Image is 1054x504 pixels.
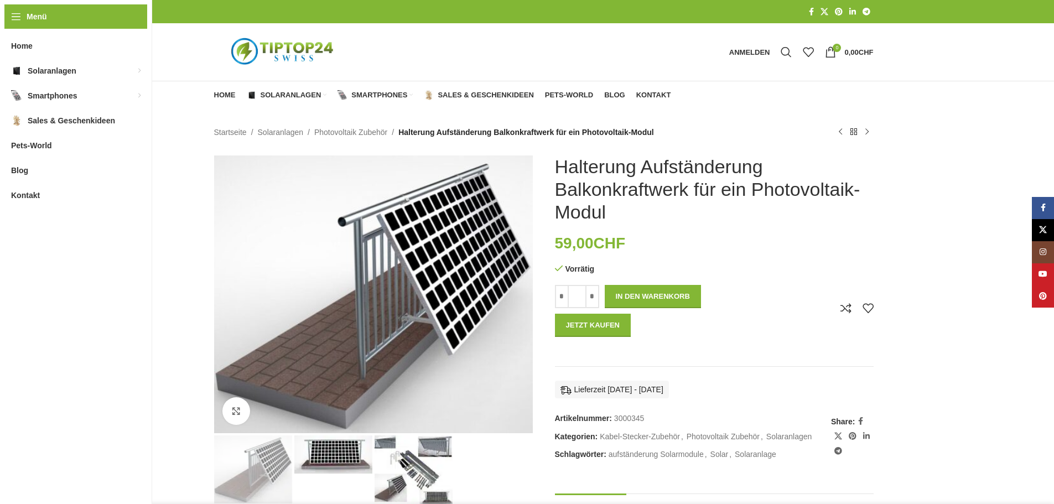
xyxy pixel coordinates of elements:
a: Nächstes Produkt [860,126,874,139]
a: aufständerung Solarmodule [609,450,704,459]
span: CHF [859,48,874,56]
span: Anmelden [729,49,770,56]
span: Pets-World [11,136,52,155]
div: Lieferzeit [DATE] - [DATE] [555,381,669,398]
button: In den Warenkorb [605,285,701,308]
a: Vorheriges Produkt [834,126,847,139]
img: Smartphones [338,90,347,100]
span: , [681,430,683,443]
a: X Social Link [1032,219,1054,241]
span: Pets-World [545,91,593,100]
a: Pinterest Social Link [832,4,846,19]
a: LinkedIn Social Link [846,4,859,19]
span: Sales & Geschenkideen [28,111,115,131]
a: Home [214,84,236,106]
span: , [761,430,763,443]
div: Hauptnavigation [209,84,677,106]
bdi: 0,00 [844,48,873,56]
span: Home [11,36,33,56]
img: Sales & Geschenkideen [424,90,434,100]
img: Halterung Aufständerung Balkonkraftwerk für ein Photovoltaik-Modul [214,435,292,503]
a: Pinterest Social Link [845,429,860,444]
a: Instagram Social Link [1032,241,1054,263]
a: Facebook Social Link [1032,197,1054,219]
span: Blog [604,91,625,100]
img: Solaranlagen [247,90,257,100]
span: Menü [27,11,47,23]
a: Solaranlagen [258,126,304,138]
span: Sales & Geschenkideen [438,91,533,100]
h1: Halterung Aufständerung Balkonkraftwerk für ein Photovoltaik-Modul [555,155,874,223]
a: Solar [710,450,729,459]
a: YouTube Social Link [1032,263,1054,285]
span: , [729,448,731,460]
a: Pets-World [545,84,593,106]
span: Artikelnummer: [555,414,612,423]
span: Solaranlagen [261,91,321,100]
span: Halterung Aufständerung Balkonkraftwerk für ein Photovoltaik-Modul [398,126,654,138]
a: Telegram Social Link [859,4,874,19]
span: CHF [594,235,626,252]
a: Suche [775,41,797,63]
span: Solaranlagen [28,61,76,81]
img: Solaranlagen [11,65,22,76]
span: Schlagwörter: [555,450,606,459]
a: Logo der Website [214,47,352,56]
a: Blog [604,84,625,106]
a: Solaranlagen [766,432,812,441]
a: Smartphones [338,84,413,106]
a: LinkedIn Social Link [860,429,873,444]
a: 0 0,00CHF [819,41,879,63]
span: Blog [11,160,28,180]
span: , [705,448,707,460]
img: Halterung-Balkonkraftwerk [214,155,533,433]
button: Jetzt kaufen [555,314,631,337]
a: Facebook Social Link [855,414,866,429]
a: Startseite [214,126,247,138]
a: Photovoltaik Zubehör [687,432,760,441]
a: X Social Link [831,429,845,444]
input: Produktmenge [569,285,585,308]
a: X Social Link [817,4,832,19]
nav: Breadcrumb [214,126,654,138]
a: Photovoltaik Zubehör [314,126,387,138]
img: Halterung Aufständerung Balkonkraftwerk für ein Photovoltaik-Modul – Bild 2 [294,435,372,474]
a: Anmelden [724,41,776,63]
a: Pinterest Social Link [1032,285,1054,308]
span: Kontakt [11,185,40,205]
a: Kabel-Stecker-Zubehör [600,432,680,441]
span: Home [214,91,236,100]
span: Kontakt [636,91,671,100]
span: 3000345 [614,414,645,423]
img: Sales & Geschenkideen [11,115,22,126]
a: Kontakt [636,84,671,106]
p: Vorrätig [555,264,709,274]
a: Solaranlage [735,450,776,459]
span: 0 [833,44,841,52]
a: Telegram Social Link [831,444,845,459]
a: Facebook Social Link [806,4,817,19]
div: Meine Wunschliste [797,41,819,63]
a: Solaranlagen [247,84,327,106]
img: Smartphones [11,90,22,101]
a: Sales & Geschenkideen [424,84,533,106]
span: Smartphones [351,91,407,100]
span: Share: [831,415,855,428]
span: Smartphones [28,86,77,106]
img: Halterung Balkonkraftwerk [375,435,453,504]
span: Kategorien: [555,432,598,441]
bdi: 59,00 [555,235,626,252]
